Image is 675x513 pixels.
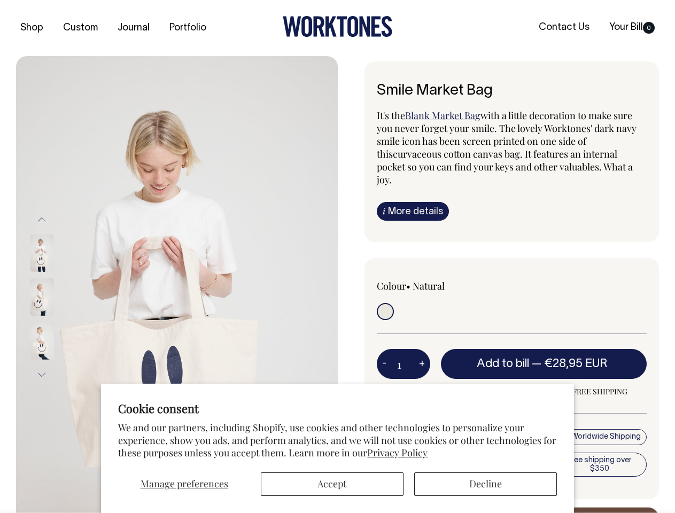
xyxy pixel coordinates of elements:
[377,83,647,99] h6: Smile Market Bag
[377,279,485,292] div: Colour
[534,19,594,36] a: Contact Us
[118,472,250,496] button: Manage preferences
[165,19,211,37] a: Portfolio
[643,22,655,34] span: 0
[30,278,54,316] img: Smile Market Bag
[30,322,54,360] img: Smile Market Bag
[261,472,404,496] button: Accept
[414,353,430,375] button: +
[113,19,154,37] a: Journal
[441,349,647,379] button: Add to bill —€28,95 EUR
[413,279,445,292] label: Natural
[118,422,556,459] p: We and our partners, including Shopify, use cookies and other technologies to personalize your ex...
[414,472,557,496] button: Decline
[34,363,50,387] button: Next
[477,359,529,369] span: Add to bill
[405,109,480,122] a: Blank Market Bag
[532,359,610,369] span: —
[544,359,608,369] span: €28,95 EUR
[383,205,385,216] span: i
[16,19,48,37] a: Shop
[377,147,633,186] span: curvaceous cotton canvas bag. It features an internal pocket so you can find your keys and other ...
[377,202,449,221] a: iMore details
[406,279,410,292] span: •
[605,19,659,36] a: Your Bill0
[59,19,102,37] a: Custom
[377,109,647,186] p: It's the with a little decoration to make sure you never forget your smile. The lovely Worktones'...
[30,235,54,272] img: Smile Market Bag
[367,446,428,459] a: Privacy Policy
[377,353,392,375] button: -
[118,401,556,416] h2: Cookie consent
[34,207,50,231] button: Previous
[141,477,228,490] span: Manage preferences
